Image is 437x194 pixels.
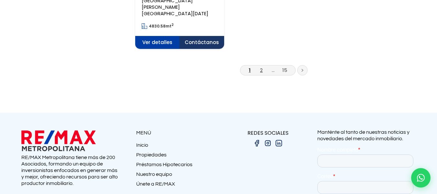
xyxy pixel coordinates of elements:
a: Propiedades [136,152,219,161]
p: RE/MAX Metropolitana tiene más de 200 Asociados, formando un equipo de inversionistas enfocados e... [21,154,120,187]
a: ... [272,67,275,74]
span: Contáctanos [180,36,224,49]
img: remax metropolitana logo [21,129,96,153]
p: Manténte al tanto de nuestras noticias y novedades del mercado inmobiliario. [317,129,416,142]
img: linkedin.png [275,139,283,147]
img: instagram.png [264,139,272,147]
span: Ver detalles [135,36,180,49]
a: 15 [282,67,287,74]
a: Inicio [136,142,219,152]
img: facebook.png [253,139,261,147]
a: Únete a RE/MAX [136,181,219,190]
sup: 2 [171,22,174,27]
a: 2 [260,67,263,74]
p: MENÚ [136,129,219,137]
span: 4830.58 [149,23,166,29]
p: REDES SOCIALES [219,129,317,137]
span: mt [142,23,174,29]
a: 1 [249,67,251,74]
a: Préstamos Hipotecarios [136,161,219,171]
a: Nuestro equipo [136,171,219,181]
